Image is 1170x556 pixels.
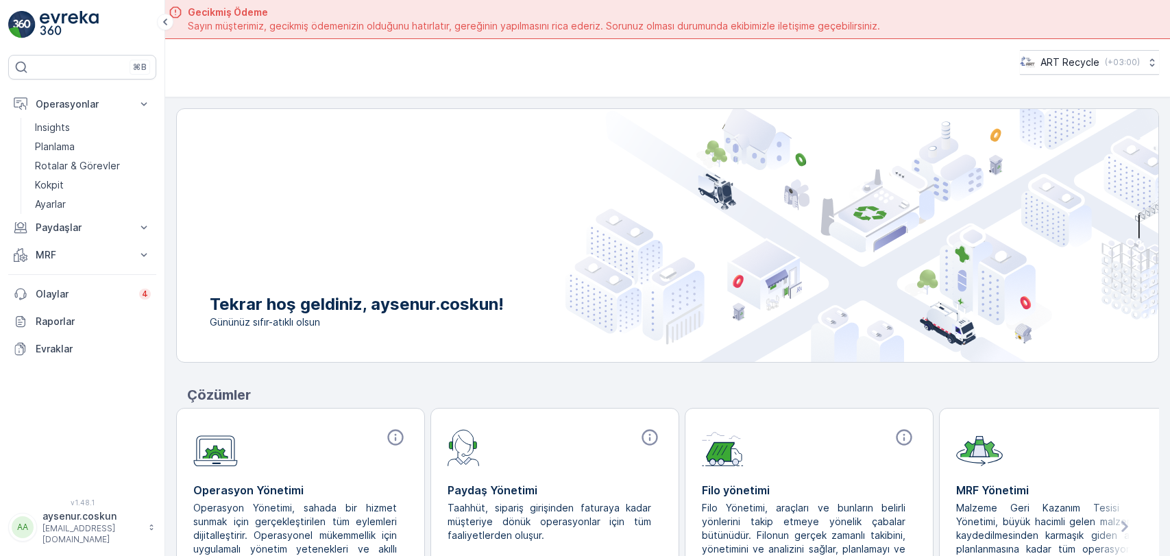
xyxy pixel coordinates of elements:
[29,176,156,195] a: Kokpit
[8,335,156,363] a: Evraklar
[210,315,504,329] span: Gününüz sıfır-atıklı olsun
[8,280,156,308] a: Olaylar4
[702,482,916,498] p: Filo yönetimi
[36,97,129,111] p: Operasyonlar
[193,482,408,498] p: Operasyon Yönetimi
[702,428,744,466] img: module-icon
[8,11,36,38] img: logo
[36,342,151,356] p: Evraklar
[448,482,662,498] p: Paydaş Yönetimi
[42,523,141,545] p: [EMAIL_ADDRESS][DOMAIN_NAME]
[42,509,141,523] p: aysenur.coskun
[35,197,66,211] p: Ayarlar
[956,428,1003,466] img: module-icon
[448,501,651,542] p: Taahhüt, sipariş girişinden faturaya kadar müşteriye dönük operasyonlar için tüm faaliyetlerden o...
[188,19,880,33] span: Sayın müşterimiz, gecikmiş ödemenizin olduğunu hatırlatır, gereğinin yapılmasını rica ederiz. Sor...
[29,195,156,214] a: Ayarlar
[210,293,504,315] p: Tekrar hoş geldiniz, aysenur.coskun!
[36,248,129,262] p: MRF
[35,178,64,192] p: Kokpit
[187,385,1159,405] p: Çözümler
[29,118,156,137] a: Insights
[1105,57,1140,68] p: ( +03:00 )
[133,62,147,73] p: ⌘B
[1020,50,1159,75] button: ART Recycle(+03:00)
[29,137,156,156] a: Planlama
[193,428,238,467] img: module-icon
[565,109,1158,362] img: city illustration
[35,159,120,173] p: Rotalar & Görevler
[35,121,70,134] p: Insights
[142,289,148,300] p: 4
[8,509,156,545] button: AAaysenur.coskun[EMAIL_ADDRESS][DOMAIN_NAME]
[8,498,156,507] span: v 1.48.1
[8,308,156,335] a: Raporlar
[36,287,131,301] p: Olaylar
[36,221,129,234] p: Paydaşlar
[188,5,880,19] span: Gecikmiş Ödeme
[1020,55,1035,70] img: image_23.png
[36,315,151,328] p: Raporlar
[29,156,156,176] a: Rotalar & Görevler
[12,516,34,538] div: AA
[8,90,156,118] button: Operasyonlar
[448,428,480,466] img: module-icon
[1040,56,1099,69] p: ART Recycle
[35,140,75,154] p: Planlama
[8,241,156,269] button: MRF
[8,214,156,241] button: Paydaşlar
[40,11,99,38] img: logo_light-DOdMpM7g.png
